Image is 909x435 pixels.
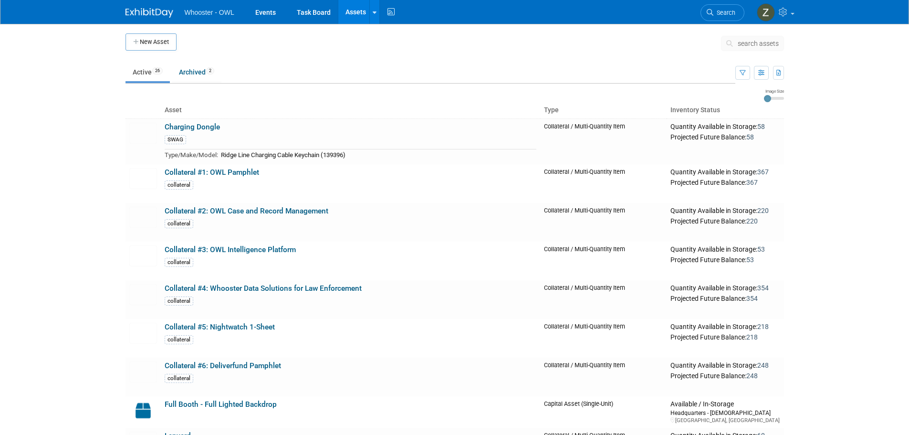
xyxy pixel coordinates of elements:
a: Collateral #5: Nightwatch 1-Sheet [165,323,275,331]
td: Collateral / Multi-Quantity Item [540,164,667,203]
div: Projected Future Balance: [670,131,780,142]
span: 248 [746,372,758,380]
div: Projected Future Balance: [670,215,780,226]
div: Quantity Available in Storage: [670,245,780,254]
div: collateral [165,219,193,228]
td: Capital Asset (Single-Unit) [540,396,667,428]
th: Type [540,102,667,118]
div: Projected Future Balance: [670,331,780,342]
div: Projected Future Balance: [670,177,780,187]
a: Collateral #6: Deliverfund Pamphlet [165,361,281,370]
td: Collateral / Multi-Quantity Item [540,319,667,358]
span: 218 [757,323,769,330]
span: 53 [757,245,765,253]
span: 220 [757,207,769,214]
td: Collateral / Multi-Quantity Item [540,203,667,242]
img: Zae Arroyo-May [757,3,775,21]
img: ExhibitDay [125,8,173,18]
div: Projected Future Balance: [670,370,780,381]
td: Type/Make/Model: [165,149,218,160]
a: Full Booth - Full Lighted Backdrop [165,400,277,409]
span: 354 [746,295,758,302]
span: 367 [746,179,758,186]
span: 58 [746,133,754,141]
span: 367 [757,168,769,176]
a: Collateral #2: OWL Case and Record Management [165,207,328,215]
div: Quantity Available in Storage: [670,361,780,370]
div: [GEOGRAPHIC_DATA], [GEOGRAPHIC_DATA] [670,417,780,424]
a: Charging Dongle [165,123,220,131]
div: Quantity Available in Storage: [670,284,780,293]
div: collateral [165,374,193,383]
button: search assets [721,36,784,51]
td: Collateral / Multi-Quantity Item [540,118,667,164]
span: 2 [206,67,214,74]
div: Projected Future Balance: [670,254,780,265]
a: Archived2 [172,63,221,81]
div: SWAG [165,135,186,144]
span: 26 [152,67,163,74]
a: Search [700,4,744,21]
span: 53 [746,256,754,264]
span: 218 [746,333,758,341]
td: Collateral / Multi-Quantity Item [540,242,667,280]
div: Image Size [764,88,784,94]
div: Quantity Available in Storage: [670,123,780,131]
span: 220 [746,217,758,225]
div: collateral [165,180,193,190]
a: Collateral #4: Whooster Data Solutions for Law Enforcement [165,284,362,293]
div: Projected Future Balance: [670,293,780,303]
button: New Asset [125,33,177,51]
div: Quantity Available in Storage: [670,207,780,215]
img: Capital-Asset-Icon-2.png [129,400,157,421]
div: collateral [165,258,193,267]
td: Collateral / Multi-Quantity Item [540,280,667,319]
div: Headquarters - [DEMOGRAPHIC_DATA] [670,409,780,417]
span: search assets [738,40,779,47]
th: Asset [161,102,540,118]
span: 58 [757,123,765,130]
a: Collateral #1: OWL Pamphlet [165,168,259,177]
span: Search [713,9,735,16]
div: collateral [165,335,193,344]
a: Active26 [125,63,170,81]
span: 248 [757,361,769,369]
div: Available / In-Storage [670,400,780,409]
div: collateral [165,297,193,306]
td: Ridge Line Charging Cable Keychain (139396) [218,149,536,160]
a: Collateral #3: OWL Intelligence Platform [165,245,296,254]
td: Collateral / Multi-Quantity Item [540,358,667,396]
span: Whooster - OWL [185,9,234,16]
div: Quantity Available in Storage: [670,168,780,177]
div: Quantity Available in Storage: [670,323,780,331]
span: 354 [757,284,769,292]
